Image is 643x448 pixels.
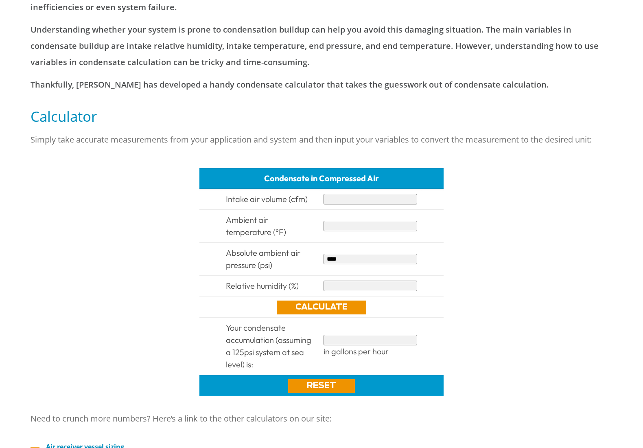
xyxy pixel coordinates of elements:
[277,301,366,314] a: Calculate
[31,77,612,93] p: Thankfully, [PERSON_NAME] has developed a handy condensate calculator that takes the guesswork ou...
[31,411,612,427] p: Need to crunch more numbers? Here’s a link to the other calculators on our site:
[226,248,300,270] span: Absolute ambient air pressure (psi)
[264,173,379,183] span: Condensate in Compressed Air
[324,346,389,356] span: in gallons per hour
[226,215,286,237] span: Ambient air temperature (°F)
[288,379,355,393] a: Reset
[226,323,311,369] span: Your condensate accumulation (assuming a 125psi system at sea level) is:
[31,22,612,70] p: Understanding whether your system is prone to condensation buildup can help you avoid this damagi...
[226,281,299,291] span: Relative humidity (%)
[31,132,612,148] p: Simply take accurate measurements from your application and system and then input your variables ...
[31,107,612,125] h5: Calculator
[226,194,308,204] span: Intake air volume (cfm)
